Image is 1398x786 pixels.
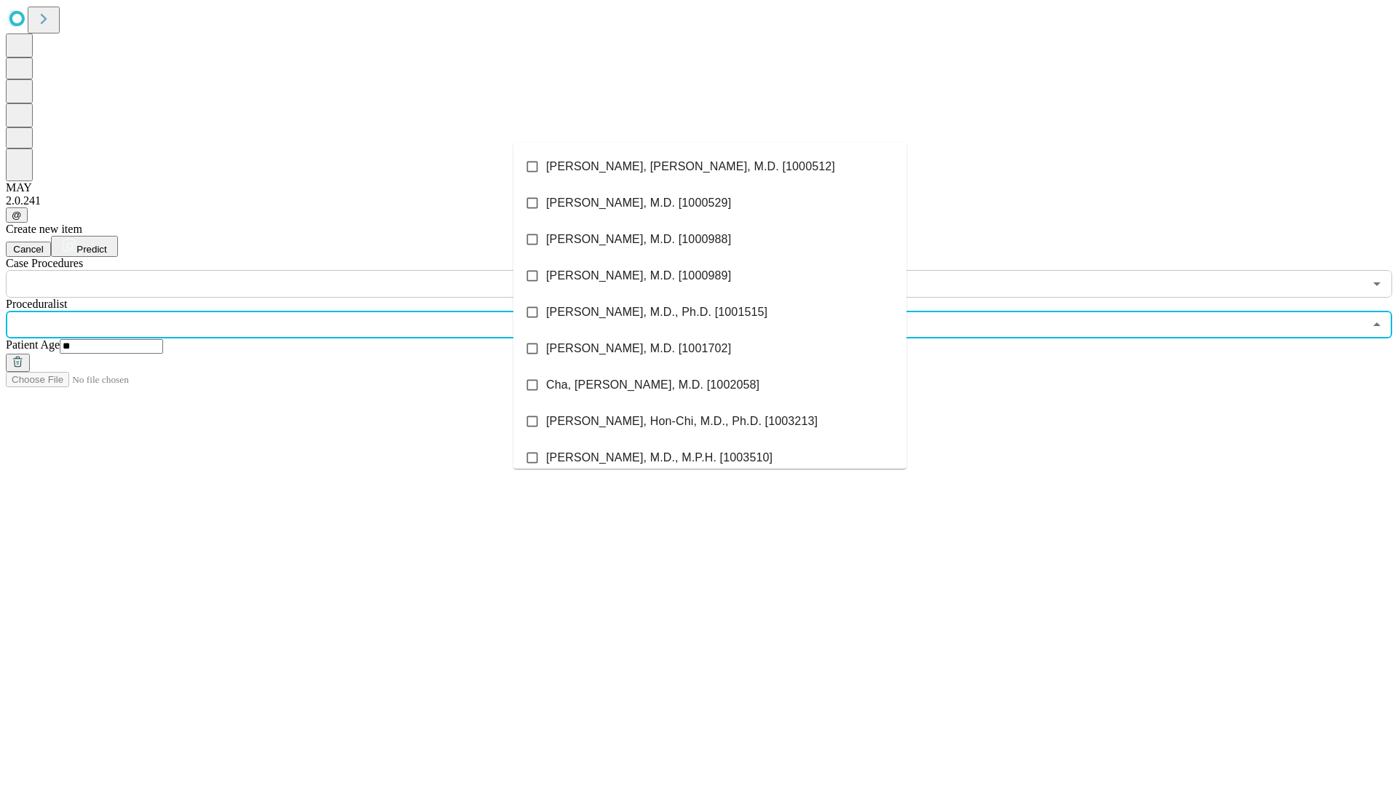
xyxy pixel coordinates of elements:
[546,413,818,430] span: [PERSON_NAME], Hon-Chi, M.D., Ph.D. [1003213]
[546,303,767,321] span: [PERSON_NAME], M.D., Ph.D. [1001515]
[6,242,51,257] button: Cancel
[546,231,731,248] span: [PERSON_NAME], M.D. [1000988]
[76,244,106,255] span: Predict
[6,298,67,310] span: Proceduralist
[546,376,759,394] span: Cha, [PERSON_NAME], M.D. [1002058]
[546,158,835,175] span: [PERSON_NAME], [PERSON_NAME], M.D. [1000512]
[546,340,731,357] span: [PERSON_NAME], M.D. [1001702]
[12,210,22,221] span: @
[51,236,118,257] button: Predict
[6,207,28,223] button: @
[1367,274,1387,294] button: Open
[1367,314,1387,335] button: Close
[546,194,731,212] span: [PERSON_NAME], M.D. [1000529]
[6,181,1392,194] div: MAY
[6,257,83,269] span: Scheduled Procedure
[546,267,731,285] span: [PERSON_NAME], M.D. [1000989]
[6,338,60,351] span: Patient Age
[6,223,82,235] span: Create new item
[546,449,773,467] span: [PERSON_NAME], M.D., M.P.H. [1003510]
[13,244,44,255] span: Cancel
[6,194,1392,207] div: 2.0.241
